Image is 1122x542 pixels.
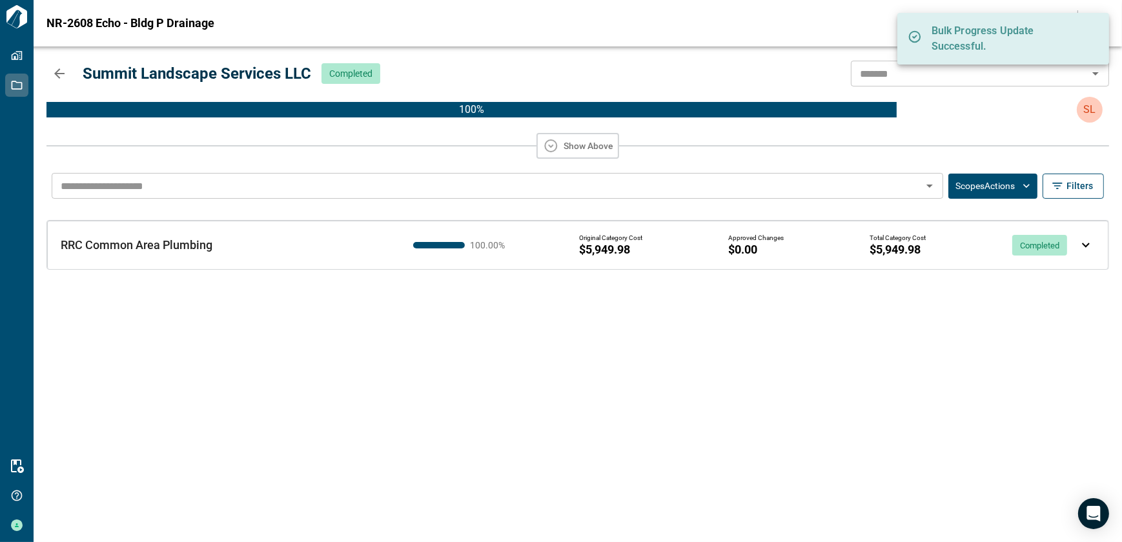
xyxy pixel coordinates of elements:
[932,23,1086,54] p: Bulk Progress Update Successful.
[1086,65,1105,83] button: Open
[46,102,897,117] p: 100 %
[536,133,619,159] button: Show Above
[948,174,1037,199] button: ScopesActions
[870,243,921,256] span: $5,949.98
[1066,179,1093,192] span: Filters
[579,234,642,242] span: Original Category Cost
[1082,243,1090,248] img: expand
[61,238,212,252] span: RRC Common Area Plumbing
[728,234,784,242] span: Approved Changes
[329,68,372,79] span: Completed
[728,243,757,256] span: $0.00
[579,243,630,256] span: $5,949.98
[46,102,897,117] div: Completed & To be Invoiced $5949.98 (100%)
[870,234,926,242] span: Total Category Cost
[46,17,214,30] span: NR-2608 Echo - Bldg P Drainage
[47,221,1108,269] div: RRC Common Area Plumbing100.00%Original Category Cost$5,949.98Approved Changes$0.00Total Category...
[1084,102,1096,117] p: SL
[1043,174,1104,199] button: Filters
[470,241,509,250] span: 100.00 %
[1012,241,1067,250] span: Completed
[921,177,939,195] button: Open
[83,65,311,83] span: Summit Landscape Services LLC
[1078,498,1109,529] div: Open Intercom Messenger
